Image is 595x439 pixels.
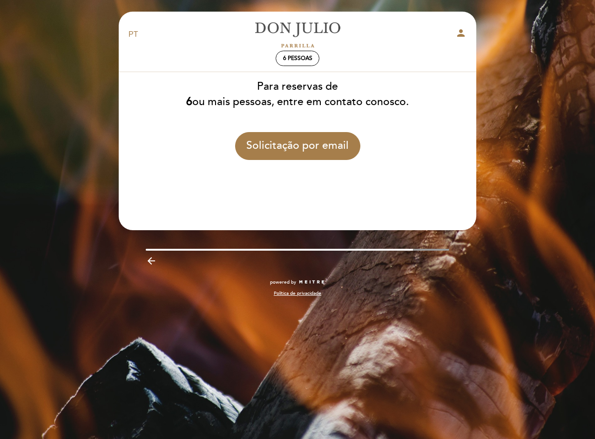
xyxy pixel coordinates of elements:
[274,290,321,297] a: Política de privacidade
[235,132,360,160] button: Solicitação por email
[146,255,157,266] i: arrow_backward
[283,55,312,62] span: 6 pessoas
[186,95,192,108] b: 6
[298,280,325,285] img: MEITRE
[455,27,467,42] button: person
[270,279,325,286] a: powered by
[270,279,296,286] span: powered by
[239,22,356,47] a: [PERSON_NAME]
[118,79,477,110] div: Para reservas de ou mais pessoas, entre em contato conosco.
[455,27,467,39] i: person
